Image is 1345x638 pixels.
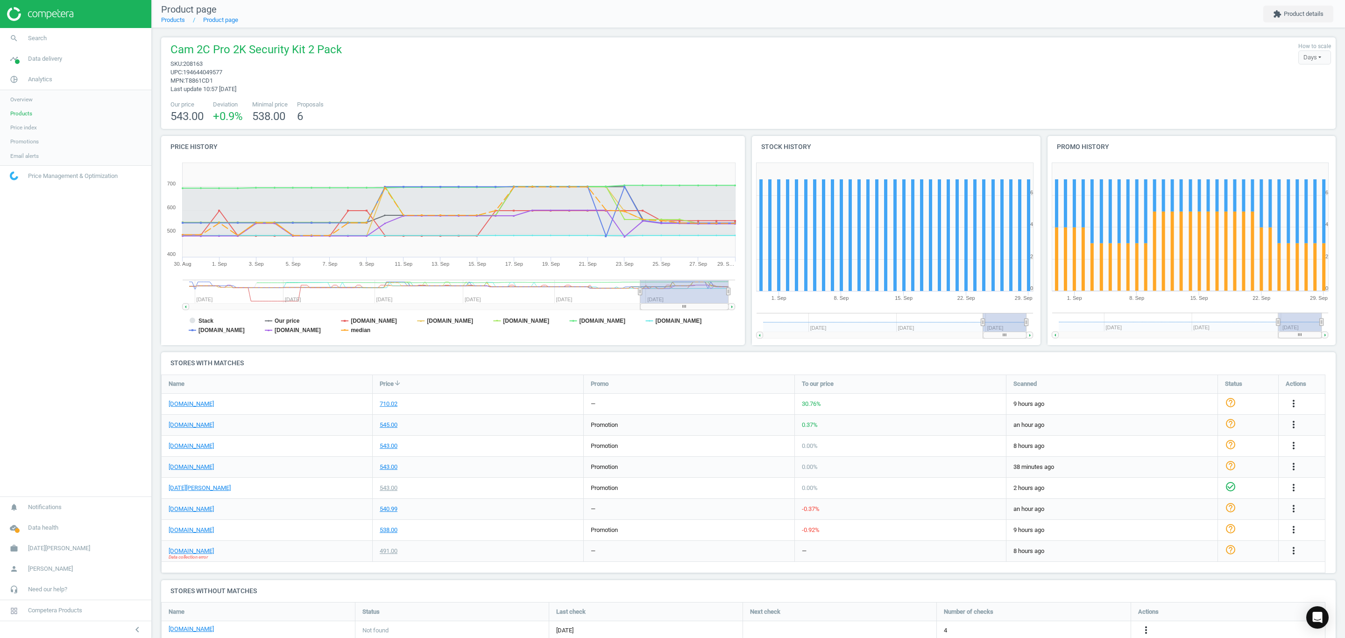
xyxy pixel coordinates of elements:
span: Actions [1138,608,1159,616]
i: more_vert [1288,524,1299,535]
div: — [591,400,595,408]
tspan: 1. Sep [212,261,227,267]
span: 8 hours ago [1013,442,1210,450]
span: 0.00 % [802,484,818,491]
a: [DOMAIN_NAME] [169,400,214,408]
tspan: Our price [275,318,300,324]
text: 400 [167,251,176,257]
tspan: 15. Sep [1190,295,1208,301]
span: Status [362,608,380,616]
h4: Stores without matches [161,580,1336,602]
tspan: [DOMAIN_NAME] [655,318,701,324]
i: cloud_done [5,519,23,537]
i: help_outline [1225,544,1236,555]
a: [DOMAIN_NAME] [169,442,214,450]
tspan: 8. Sep [834,295,849,301]
span: Proposals [297,100,324,109]
div: Days [1298,50,1331,64]
span: +0.9 % [213,110,243,123]
text: 4 [1325,221,1328,227]
tspan: 5. Sep [286,261,301,267]
span: Need our help? [28,585,67,594]
button: more_vert [1288,545,1299,557]
a: [DOMAIN_NAME] [169,625,214,633]
i: work [5,539,23,557]
tspan: 22. Sep [1253,295,1270,301]
button: chevron_left [126,624,149,636]
span: Minimal price [252,100,288,109]
span: Product page [161,4,217,15]
img: ajHJNr6hYgQAAAAASUVORK5CYII= [7,7,73,21]
span: 38 minutes ago [1013,463,1210,471]
div: 538.00 [380,526,397,534]
span: Notifications [28,503,62,511]
tspan: Stack [198,318,213,324]
i: help_outline [1225,439,1236,450]
span: 4 [944,626,947,635]
tspan: 29. Sep [1310,295,1328,301]
button: more_vert [1288,398,1299,410]
span: Last check [556,608,586,616]
tspan: 1. Sep [772,295,786,301]
button: more_vert [1288,440,1299,452]
span: Competera Products [28,606,82,615]
h4: Stock history [752,136,1041,158]
span: 208163 [183,60,203,67]
tspan: [DOMAIN_NAME] [503,318,549,324]
span: Name [169,608,184,616]
tspan: 22. Sep [957,295,975,301]
i: person [5,560,23,578]
text: 0 [1325,285,1328,291]
span: Price [380,380,394,388]
a: [DOMAIN_NAME] [169,421,214,429]
span: Not found [362,626,389,635]
span: 538.00 [252,110,285,123]
i: help_outline [1225,502,1236,513]
span: Our price [170,100,204,109]
tspan: [DOMAIN_NAME] [351,318,397,324]
span: Search [28,34,47,43]
span: 9 hours ago [1013,400,1210,408]
tspan: 11. Sep [395,261,412,267]
div: 543.00 [380,463,397,471]
a: Products [161,16,185,23]
a: [DOMAIN_NAME] [169,526,214,534]
button: more_vert [1140,624,1152,637]
span: 9 hours ago [1013,526,1210,534]
span: 0.00 % [802,463,818,470]
tspan: [DOMAIN_NAME] [579,318,625,324]
a: [DOMAIN_NAME] [169,547,214,555]
button: more_vert [1288,419,1299,431]
span: -0.92 % [802,526,820,533]
i: help_outline [1225,523,1236,534]
span: 194644049577 [183,69,222,76]
tspan: 23. Sep [616,261,633,267]
span: Overview [10,96,33,103]
span: Data health [28,524,58,532]
span: [DATE][PERSON_NAME] [28,544,90,553]
i: more_vert [1288,482,1299,493]
div: 545.00 [380,421,397,429]
tspan: 1. Sep [1067,295,1082,301]
text: 6 [1325,190,1328,195]
tspan: 17. Sep [505,261,523,267]
h4: Stores with matches [161,352,1336,374]
tspan: 29. S… [717,261,735,267]
h4: Price history [161,136,745,158]
text: 500 [167,228,176,234]
i: more_vert [1140,624,1152,636]
span: Data collection error [169,554,208,560]
h4: Promo history [1048,136,1336,158]
div: — [802,547,807,555]
span: Analytics [28,75,52,84]
tspan: 9. Sep [359,261,374,267]
span: 2 hours ago [1013,484,1210,492]
tspan: 13. Sep [432,261,449,267]
span: 0.37 % [802,421,818,428]
span: promotion [591,484,618,491]
text: 4 [1030,221,1033,227]
tspan: [DOMAIN_NAME] [427,318,473,324]
i: more_vert [1288,419,1299,430]
i: more_vert [1288,461,1299,472]
button: extensionProduct details [1263,6,1333,22]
